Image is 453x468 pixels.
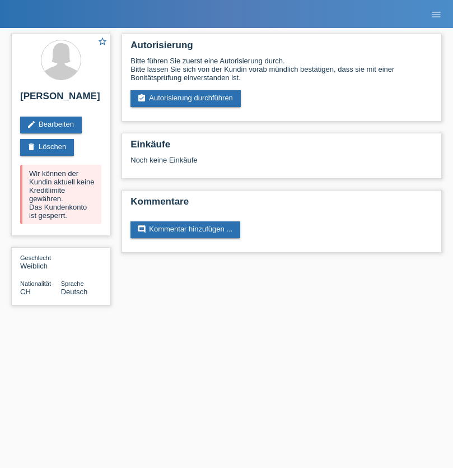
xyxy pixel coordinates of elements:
a: commentKommentar hinzufügen ... [130,221,240,238]
h2: Kommentare [130,196,433,213]
div: Noch keine Einkäufe [130,156,433,173]
h2: Autorisierung [130,40,433,57]
div: Weiblich [20,253,61,270]
div: Bitte führen Sie zuerst eine Autorisierung durch. Bitte lassen Sie sich von der Kundin vorab münd... [130,57,433,82]
a: assignment_turned_inAutorisierung durchführen [130,90,241,107]
span: Schweiz [20,288,31,296]
span: Nationalität [20,280,51,287]
a: editBearbeiten [20,117,82,133]
span: Sprache [61,280,84,287]
a: star_border [97,36,108,48]
i: delete [27,142,36,151]
a: menu [425,11,447,17]
i: assignment_turned_in [137,94,146,103]
i: star_border [97,36,108,47]
i: edit [27,120,36,129]
span: Deutsch [61,288,88,296]
h2: [PERSON_NAME] [20,91,101,108]
i: comment [137,225,146,234]
div: Wir können der Kundin aktuell keine Kreditlimite gewähren. Das Kundenkonto ist gesperrt. [20,165,101,224]
i: menu [431,9,442,20]
span: Geschlecht [20,254,51,261]
a: deleteLöschen [20,139,74,156]
h2: Einkäufe [130,139,433,156]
